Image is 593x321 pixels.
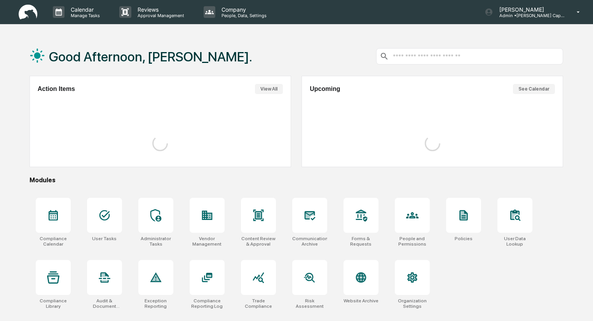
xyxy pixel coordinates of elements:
p: [PERSON_NAME] [493,6,565,13]
h2: Action Items [38,85,75,92]
div: People and Permissions [395,236,430,247]
h1: Good Afternoon, [PERSON_NAME]. [49,49,252,65]
div: Website Archive [344,298,378,304]
div: User Data Lookup [497,236,532,247]
img: logo [19,5,37,20]
p: Manage Tasks [65,13,104,18]
div: Risk Assessment [292,298,327,309]
h2: Upcoming [310,85,340,92]
div: Compliance Calendar [36,236,71,247]
div: Communications Archive [292,236,327,247]
div: Administrator Tasks [138,236,173,247]
p: Reviews [131,6,188,13]
div: Audit & Document Logs [87,298,122,309]
button: See Calendar [513,84,555,94]
div: Compliance Library [36,298,71,309]
p: Company [215,6,270,13]
div: Forms & Requests [344,236,378,247]
div: Content Review & Approval [241,236,276,247]
p: Admin • [PERSON_NAME] Capital [493,13,565,18]
p: People, Data, Settings [215,13,270,18]
p: Calendar [65,6,104,13]
div: Trade Compliance [241,298,276,309]
div: Vendor Management [190,236,225,247]
div: Organization Settings [395,298,430,309]
div: Modules [30,176,563,184]
div: Compliance Reporting Log [190,298,225,309]
p: Approval Management [131,13,188,18]
div: Exception Reporting [138,298,173,309]
div: User Tasks [92,236,117,241]
div: Policies [455,236,473,241]
button: View All [255,84,283,94]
